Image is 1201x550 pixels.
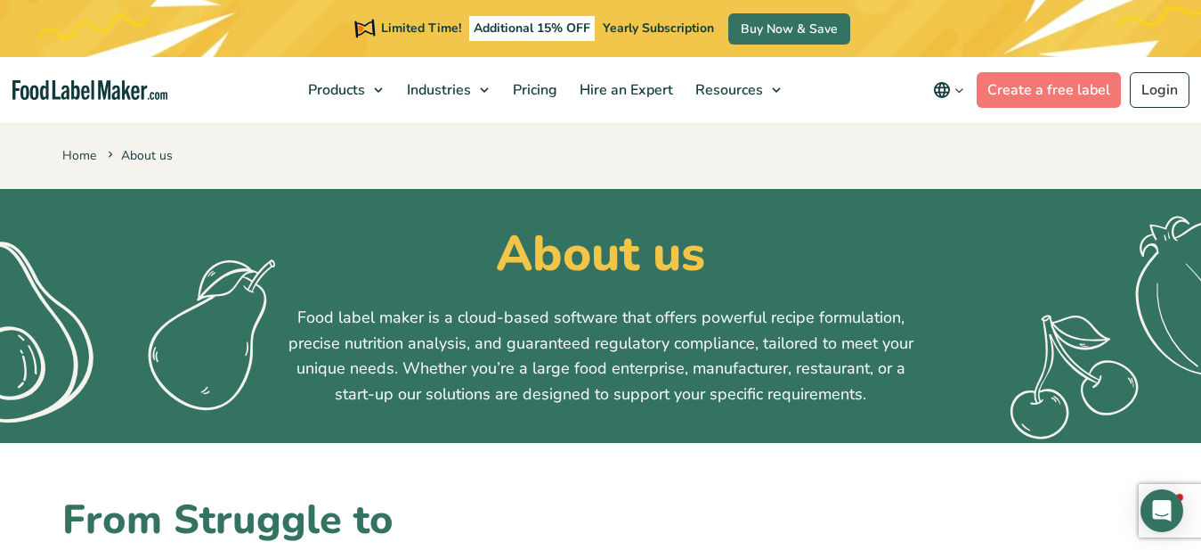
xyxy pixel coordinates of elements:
[381,20,461,37] span: Limited Time!
[569,57,680,123] a: Hire an Expert
[728,13,850,45] a: Buy Now & Save
[396,57,498,123] a: Industries
[502,57,564,123] a: Pricing
[62,147,96,164] a: Home
[1130,72,1189,108] a: Login
[690,80,765,100] span: Resources
[574,80,675,100] span: Hire an Expert
[685,57,790,123] a: Resources
[104,147,173,164] span: About us
[297,57,392,123] a: Products
[62,225,1140,283] h1: About us
[303,80,367,100] span: Products
[1140,489,1183,532] div: Open Intercom Messenger
[977,72,1121,108] a: Create a free label
[280,305,921,407] p: Food label maker is a cloud-based software that offers powerful recipe formulation, precise nutri...
[507,80,559,100] span: Pricing
[402,80,473,100] span: Industries
[469,16,595,41] span: Additional 15% OFF
[603,20,714,37] span: Yearly Subscription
